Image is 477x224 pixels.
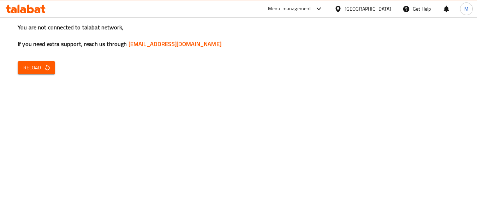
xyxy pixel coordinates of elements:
[18,61,55,74] button: Reload
[345,5,391,13] div: [GEOGRAPHIC_DATA]
[18,23,459,48] h3: You are not connected to talabat network, If you need extra support, reach us through
[129,39,221,49] a: [EMAIL_ADDRESS][DOMAIN_NAME]
[23,63,49,72] span: Reload
[464,5,469,13] span: M
[268,5,311,13] div: Menu-management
